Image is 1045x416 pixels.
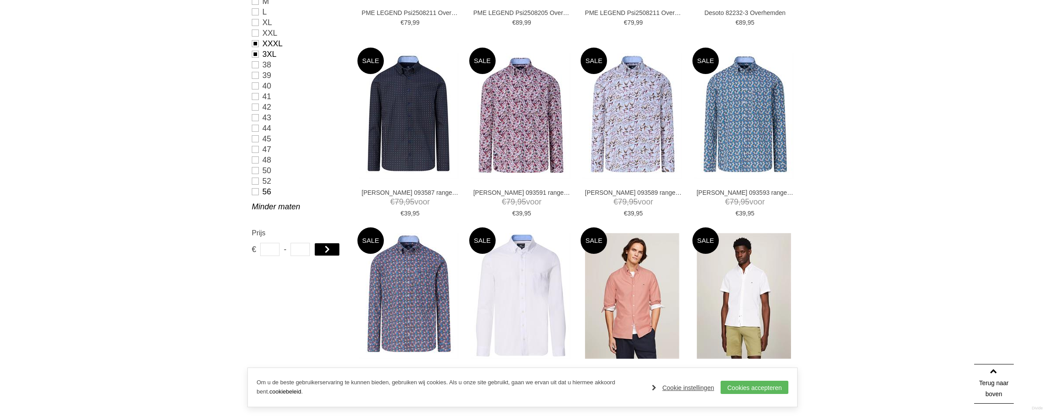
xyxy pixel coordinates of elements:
span: , [403,197,405,206]
span: 79 [618,197,627,206]
span: , [738,197,740,206]
span: 39 [739,210,746,217]
a: XXL [252,28,346,38]
a: 42 [252,102,346,112]
a: Divide [1032,403,1043,414]
span: € [614,197,618,206]
a: Terug naar boven [974,364,1014,404]
a: 47 [252,144,346,155]
span: , [515,197,517,206]
span: 95 [629,197,638,206]
span: 89 [516,19,523,26]
span: € [624,210,627,217]
span: , [522,19,524,26]
a: [PERSON_NAME] 093589 ranger ls-8b Overhemden [585,189,682,197]
span: € [736,19,739,26]
span: - [284,243,287,256]
a: 45 [252,134,346,144]
a: 40 [252,81,346,91]
span: 95 [524,210,531,217]
span: € [512,210,516,217]
a: 44 [252,123,346,134]
span: 79 [506,197,515,206]
span: , [411,19,412,26]
img: TOMMY HILFIGER Mw0mw30911 Overhemden [697,233,791,359]
img: Campbell 093587 ranger ls-7d Overhemden [359,53,459,179]
span: , [522,210,524,217]
span: , [746,210,747,217]
a: 3XL [252,49,346,59]
span: € [401,210,404,217]
span: 79 [627,19,634,26]
span: € [401,19,404,26]
span: 99 [412,19,419,26]
span: 39 [627,210,634,217]
img: Campbell 093591 ranger ls-9b Overhemden [471,53,571,179]
span: , [746,19,747,26]
img: TOMMY HILFIGER Mw0mw33782 Overhemden [585,233,679,359]
span: 39 [516,210,523,217]
span: € [512,19,516,26]
span: 99 [524,19,531,26]
span: 95 [412,210,419,217]
a: 38 [252,59,346,70]
h2: Prijs [252,227,346,238]
img: Campbell 069880 Overhemden [471,233,571,359]
span: 95 [747,210,754,217]
span: 39 [404,210,411,217]
span: voor [362,197,459,208]
a: XL [252,17,346,28]
a: Cookies accepteren [721,381,788,394]
a: 56 [252,186,346,197]
span: , [411,210,412,217]
img: Campbell 093592 ranger ls-10a Overhemden [359,233,459,359]
span: € [736,210,739,217]
span: 95 [740,197,749,206]
span: , [634,19,636,26]
a: [PERSON_NAME] 093587 ranger ls-7d Overhemden [362,189,459,197]
span: € [390,197,394,206]
span: 79 [729,197,738,206]
a: 48 [252,155,346,165]
a: 52 [252,176,346,186]
a: 50 [252,165,346,176]
span: , [634,210,636,217]
a: [PERSON_NAME] 093593 ranger ls-10b Overhemden [696,189,793,197]
span: € [502,197,506,206]
a: PME LEGEND Psi2508205 Overhemden [473,9,570,17]
span: voor [585,197,682,208]
span: 89 [739,19,746,26]
span: 95 [406,197,415,206]
span: € [252,243,256,256]
span: 99 [636,19,643,26]
a: [PERSON_NAME] 093591 ranger ls-9b Overhemden [473,189,570,197]
span: 95 [747,19,754,26]
a: Desoto 82232-3 Overhemden [696,9,793,17]
a: PME LEGEND Psi2508211 Overhemden [585,9,682,17]
span: 95 [636,210,643,217]
a: cookiebeleid [269,388,301,395]
span: € [725,197,729,206]
img: Campbell 093589 ranger ls-8b Overhemden [582,53,682,179]
a: Cookie instellingen [652,381,714,394]
span: 79 [394,197,403,206]
img: Campbell 093593 ranger ls-10b Overhemden [694,53,794,179]
span: voor [473,197,570,208]
span: voor [696,197,793,208]
a: 41 [252,91,346,102]
a: L [252,7,346,17]
a: PME LEGEND Psi2508211 Overhemden [362,9,459,17]
a: 39 [252,70,346,81]
span: , [627,197,629,206]
span: 95 [517,197,526,206]
span: € [624,19,627,26]
a: XXXL [252,38,346,49]
span: 79 [404,19,411,26]
p: Om u de beste gebruikerservaring te kunnen bieden, gebruiken wij cookies. Als u onze site gebruik... [257,378,643,397]
a: Minder maten [252,201,346,212]
a: 43 [252,112,346,123]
